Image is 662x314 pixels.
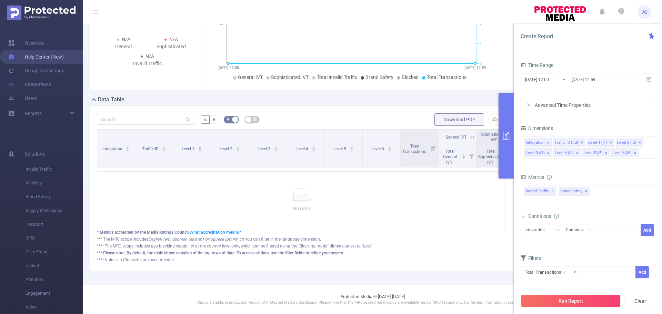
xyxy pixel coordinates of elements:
[26,217,83,231] span: Passport
[462,154,466,158] div: Sort
[162,146,166,150] div: Sort
[388,149,391,151] i: icon: caret-down
[635,266,649,278] button: Add
[480,42,482,46] tspan: 1
[611,148,639,157] li: Level 6 (l6)
[551,187,554,195] span: ✕
[588,138,607,147] div: Level 1 (l1)
[521,255,541,261] span: Filters
[571,75,627,84] input: End date
[604,151,608,155] i: icon: close
[526,149,545,158] div: Level 3 (l3)
[26,259,83,273] span: Unified
[445,135,467,140] span: General IVT
[26,190,83,204] span: Brand Safety
[212,117,215,122] span: #
[219,22,223,27] tspan: 0%
[236,146,240,148] i: icon: caret-up
[253,117,257,121] i: icon: table
[388,146,391,148] i: icon: caret-up
[162,146,166,148] i: icon: caret-up
[464,65,486,70] tspan: [DATE] 12:59
[26,176,83,190] span: Visibility
[555,149,574,158] div: Level 4 (l4)
[274,146,278,150] div: Sort
[317,74,357,80] span: Total Invalid Traffic
[198,146,202,148] i: icon: caret-up
[7,6,76,20] img: Protected Media
[226,117,230,121] i: icon: bg-colors
[585,187,588,195] span: ✕
[236,149,240,151] i: icon: caret-down
[25,107,42,120] a: Reports
[580,270,584,275] i: icon: down
[609,141,612,145] i: icon: close
[633,151,637,155] i: icon: close
[198,149,202,151] i: icon: caret-down
[528,213,559,219] span: Conditions
[97,236,506,242] div: *** The MRC scope includes and , which you can filter in the language dimension.
[198,146,202,150] div: Sort
[580,141,583,145] i: icon: close
[546,151,550,155] i: icon: close
[584,149,603,158] div: Level 5 (l5)
[617,138,636,147] div: Level 2 (l2)
[218,65,239,70] tspan: [DATE] 12:00
[97,257,506,263] div: **** Values in (Brackets) are user attested
[582,148,610,157] li: Level 5 (l5)
[8,91,37,105] a: Users
[162,149,166,151] i: icon: caret-down
[312,149,315,151] i: icon: caret-down
[142,146,160,151] span: Traffic ID
[126,146,130,148] i: icon: caret-up
[220,146,233,151] span: Level 2
[521,174,544,180] span: Metrics
[638,141,641,145] i: icon: close
[146,53,154,59] span: N/A
[480,61,482,66] tspan: 0
[625,295,655,307] button: Clear
[312,146,315,148] i: icon: caret-up
[295,146,309,151] span: Level 4
[481,132,506,142] span: Sophisticated IVT
[274,146,278,148] i: icon: caret-up
[26,162,83,176] span: Invalid Traffic
[588,228,592,233] i: icon: down
[238,74,263,80] span: General IVT
[574,266,581,278] div: ≥
[83,285,662,314] footer: Protected Media © [DATE]-[DATE]
[126,149,130,151] i: icon: caret-down
[26,204,83,217] span: Supply Intelligence
[26,286,83,300] span: Engagement
[402,74,419,80] span: Blocked
[202,237,231,242] i: Portuguese (pt)
[524,187,556,196] span: Invalid Traffic
[350,146,353,148] i: icon: caret-up
[182,146,195,151] span: Level 1
[8,50,64,64] a: Help Center (New)
[103,205,500,212] p: No Data
[443,149,457,165] span: Total General IVT
[553,138,585,147] li: Traffic ID (tid)
[98,95,124,104] h2: Data Table
[546,141,550,145] i: icon: close
[521,99,655,111] div: icon: rightAdvanced Time Properties
[554,138,578,147] div: Traffic ID (tid)
[148,237,195,242] i: English (en), Spanish (es)
[148,43,195,50] div: Sophisticated
[566,224,588,236] div: Contains
[641,224,654,236] button: Add
[467,145,476,167] i: Filter menu
[521,125,553,131] span: Dimensions
[388,146,392,150] div: Sort
[402,144,427,154] span: Total Transactions
[462,154,466,156] i: icon: caret-up
[26,273,83,286] span: Attention
[271,74,309,80] span: Sophisticated IVT
[365,74,393,80] span: Brand Safety
[480,22,482,27] tspan: 2
[8,36,44,50] a: Overview
[26,245,83,259] span: Click Fraud
[575,151,579,155] i: icon: close
[554,214,559,219] i: icon: info-circle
